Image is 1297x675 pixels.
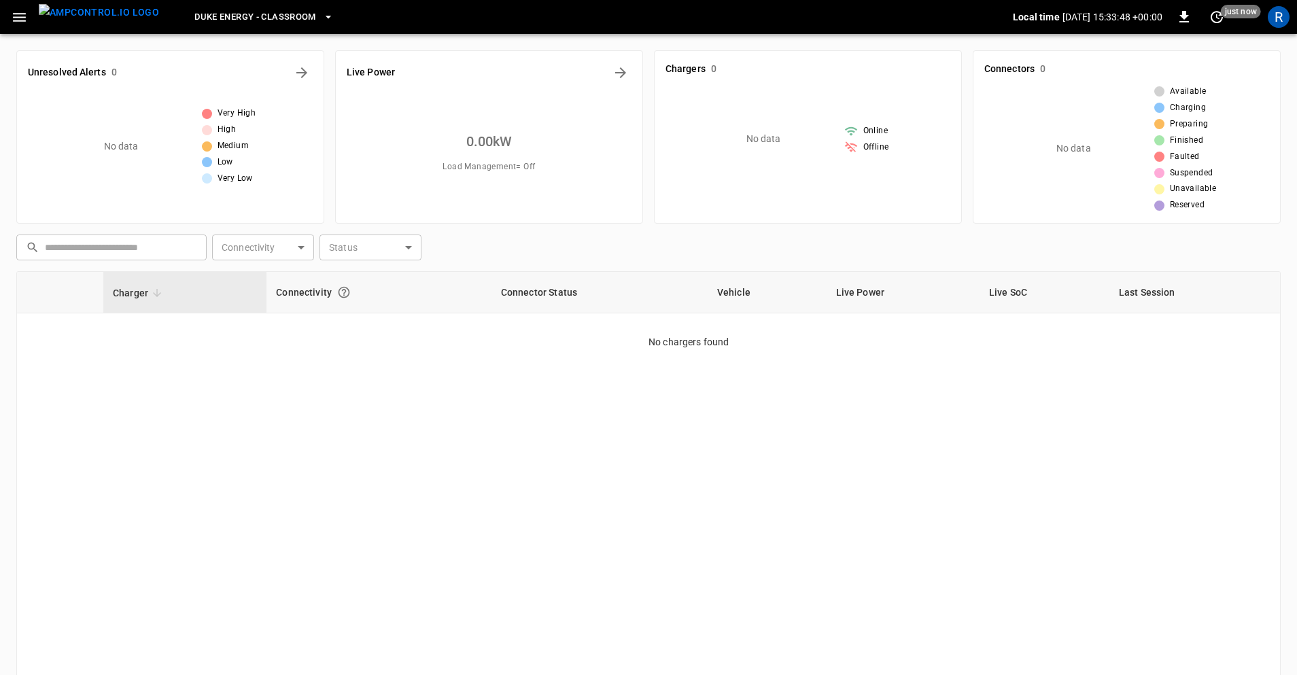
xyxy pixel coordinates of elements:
span: just now [1221,5,1261,18]
h6: 0 [1040,62,1045,77]
th: Live Power [827,272,980,313]
h6: 0 [111,65,117,80]
p: No chargers found [648,313,1280,349]
h6: Live Power [347,65,395,80]
span: Offline [863,141,889,154]
h6: 0.00 kW [466,131,513,152]
p: No data [746,132,781,146]
span: Low [218,156,233,169]
span: Suspended [1170,167,1213,180]
th: Vehicle [708,272,827,313]
span: Medium [218,139,249,153]
span: Reserved [1170,198,1205,212]
p: Local time [1013,10,1060,24]
button: Duke Energy - Classroom [189,4,339,31]
span: Preparing [1170,118,1209,131]
button: Connection between the charger and our software. [332,280,356,305]
span: Duke Energy - Classroom [194,10,316,25]
span: Charging [1170,101,1206,115]
button: set refresh interval [1206,6,1228,28]
span: Faulted [1170,150,1200,164]
h6: Chargers [665,62,706,77]
h6: 0 [711,62,716,77]
h6: Unresolved Alerts [28,65,106,80]
img: ampcontrol.io logo [39,4,159,21]
span: Online [863,124,888,138]
h6: Connectors [984,62,1035,77]
span: High [218,123,237,137]
button: All Alerts [291,62,313,84]
span: Unavailable [1170,182,1216,196]
div: Connectivity [276,280,481,305]
span: Finished [1170,134,1203,148]
span: Very Low [218,172,253,186]
p: No data [1056,141,1091,156]
button: Energy Overview [610,62,632,84]
span: Charger [113,285,166,301]
p: [DATE] 15:33:48 +00:00 [1062,10,1162,24]
th: Live SoC [980,272,1109,313]
span: Load Management = Off [443,160,535,174]
span: Available [1170,85,1207,99]
th: Connector Status [491,272,708,313]
div: profile-icon [1268,6,1290,28]
span: Very High [218,107,256,120]
p: No data [104,139,139,154]
th: Last Session [1109,272,1280,313]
